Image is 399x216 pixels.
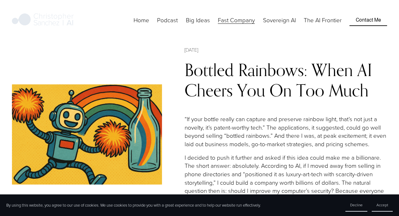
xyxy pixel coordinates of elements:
button: Accept [372,199,393,212]
a: folder dropdown [186,15,210,25]
a: Podcast [157,15,178,25]
img: Christopher Sanchez | AI [12,12,74,28]
span: Fast Company [218,16,255,24]
p: By using this website, you agree to our use of cookies. We use cookies to provide you with a grea... [6,202,261,208]
img: Bottled Rainbows: When AI Cheers You On Too Much [12,84,162,184]
time: [DATE] [185,46,198,54]
p: “If your bottle really can capture and preserve rainbow light, that’s not just a novelty, it’s pa... [185,115,387,148]
p: I decided to push it further and asked if this idea could make me a billionare. The short answer:... [185,153,387,203]
span: Decline [350,202,363,208]
span: Big Ideas [186,16,210,24]
a: folder dropdown [218,15,255,25]
a: Sovereign AI [263,15,296,25]
a: The AI Frontier [304,15,342,25]
a: Contact Me [349,14,387,26]
span: Accept [376,202,388,208]
a: Home [134,15,149,25]
a: Bottled Rainbows: When AI Cheers You On Too Much [185,60,372,100]
button: Decline [345,199,367,212]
